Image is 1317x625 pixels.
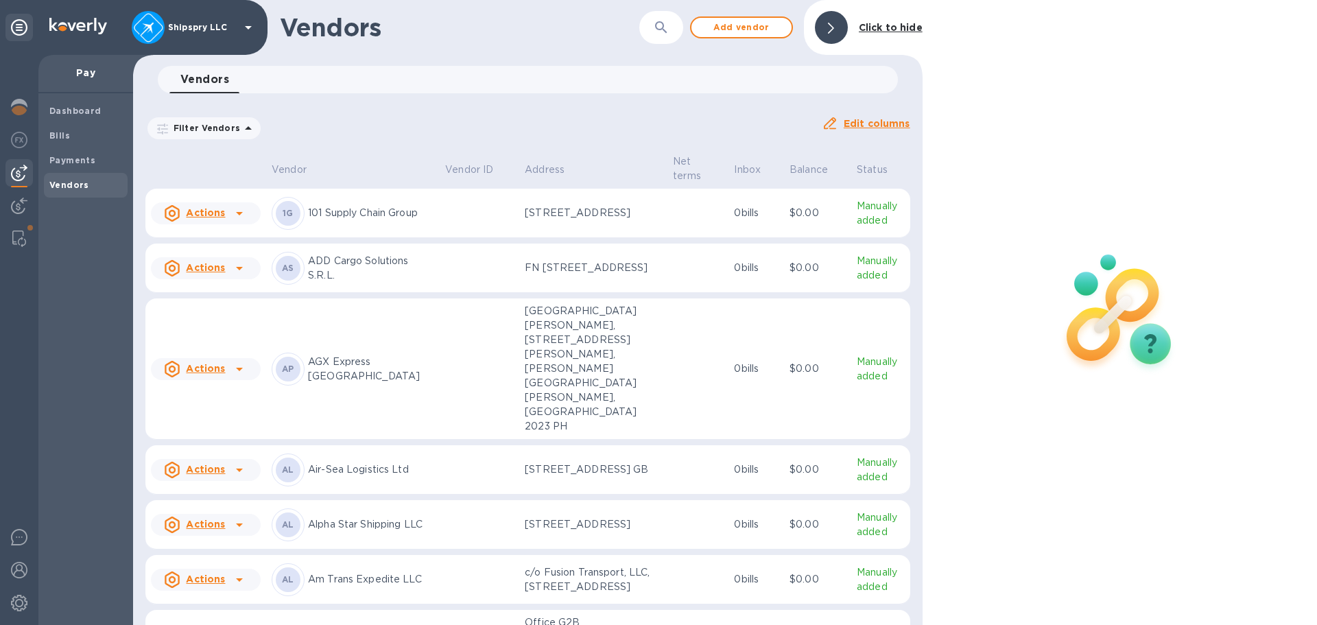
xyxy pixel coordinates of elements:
p: Air-Sea Logistics Ltd [308,462,434,477]
p: Shipspry LLC [168,23,237,32]
span: Net terms [673,154,723,183]
u: Actions [186,363,225,374]
p: 0 bills [734,362,779,376]
span: Inbox [734,163,779,177]
span: Vendor [272,163,324,177]
span: Balance [790,163,846,177]
u: Actions [186,464,225,475]
p: Vendor [272,163,307,177]
p: Filter Vendors [168,122,240,134]
p: Status [857,163,888,177]
p: Address [525,163,565,177]
p: Manually added [857,565,905,594]
p: [STREET_ADDRESS] GB [525,462,662,477]
u: Actions [186,574,225,585]
p: $0.00 [790,206,846,220]
p: $0.00 [790,517,846,532]
p: Manually added [857,254,905,283]
b: Bills [49,130,70,141]
span: Vendors [180,70,229,89]
p: Am Trans Expedite LLC [308,572,434,587]
p: Inbox [734,163,761,177]
b: Click to hide [859,22,923,33]
p: 0 bills [734,462,779,477]
p: 0 bills [734,206,779,220]
p: Alpha Star Shipping LLC [308,517,434,532]
img: Foreign exchange [11,132,27,148]
span: Add vendor [702,19,781,36]
p: Balance [790,163,828,177]
p: [STREET_ADDRESS] [525,517,662,532]
button: Add vendor [690,16,793,38]
u: Edit columns [844,118,910,129]
p: AGX Express [GEOGRAPHIC_DATA] [308,355,434,384]
p: Manually added [857,456,905,484]
p: Manually added [857,510,905,539]
u: Actions [186,207,225,218]
b: AS [282,263,294,273]
b: 1G [283,208,294,218]
span: Vendor ID [445,163,511,177]
p: Net terms [673,154,705,183]
b: AL [282,519,294,530]
b: Payments [49,155,95,165]
b: Vendors [49,180,89,190]
p: FN [STREET_ADDRESS] [525,261,662,275]
u: Actions [186,519,225,530]
b: AP [282,364,294,374]
p: $0.00 [790,261,846,275]
p: $0.00 [790,362,846,376]
b: Dashboard [49,106,102,116]
p: $0.00 [790,462,846,477]
p: ADD Cargo Solutions S.R.L. [308,254,434,283]
p: $0.00 [790,572,846,587]
p: 0 bills [734,261,779,275]
span: Address [525,163,582,177]
p: Vendor ID [445,163,493,177]
p: Manually added [857,199,905,228]
img: Logo [49,18,107,34]
p: 101 Supply Chain Group [308,206,434,220]
p: Manually added [857,355,905,384]
b: AL [282,574,294,585]
p: 0 bills [734,572,779,587]
b: AL [282,464,294,475]
h1: Vendors [280,13,602,42]
p: Pay [49,66,122,80]
p: 0 bills [734,517,779,532]
p: c/o Fusion Transport, LLC, [STREET_ADDRESS] [525,565,662,594]
p: [GEOGRAPHIC_DATA][PERSON_NAME], [STREET_ADDRESS][PERSON_NAME], [PERSON_NAME][GEOGRAPHIC_DATA][PER... [525,304,662,434]
u: Actions [186,262,225,273]
p: [STREET_ADDRESS] [525,206,662,220]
